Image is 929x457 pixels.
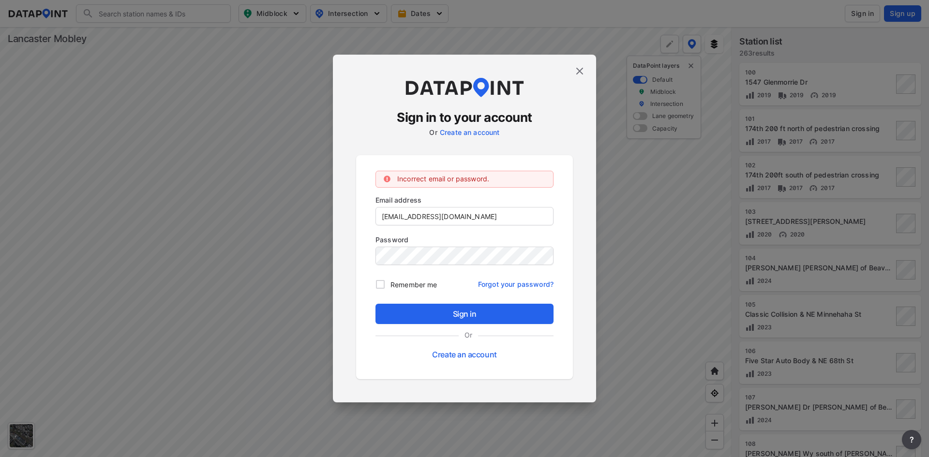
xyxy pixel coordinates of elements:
span: Sign in [383,308,546,320]
span: ? [908,434,915,445]
img: dataPointLogo.9353c09d.svg [404,78,525,97]
span: Remember me [390,280,437,290]
img: close.efbf2170.svg [574,65,585,77]
p: Password [375,235,554,245]
h3: Sign in to your account [356,109,573,126]
label: Or [459,330,478,340]
a: Create an account [432,350,496,359]
button: Sign in [375,304,554,324]
a: Forgot your password? [478,274,554,289]
input: you@example.com [376,207,553,225]
p: Email address [375,195,554,205]
a: Create an account [440,128,500,136]
button: more [902,430,921,449]
label: Incorrect email or password. [397,175,489,183]
label: Or [429,128,437,136]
